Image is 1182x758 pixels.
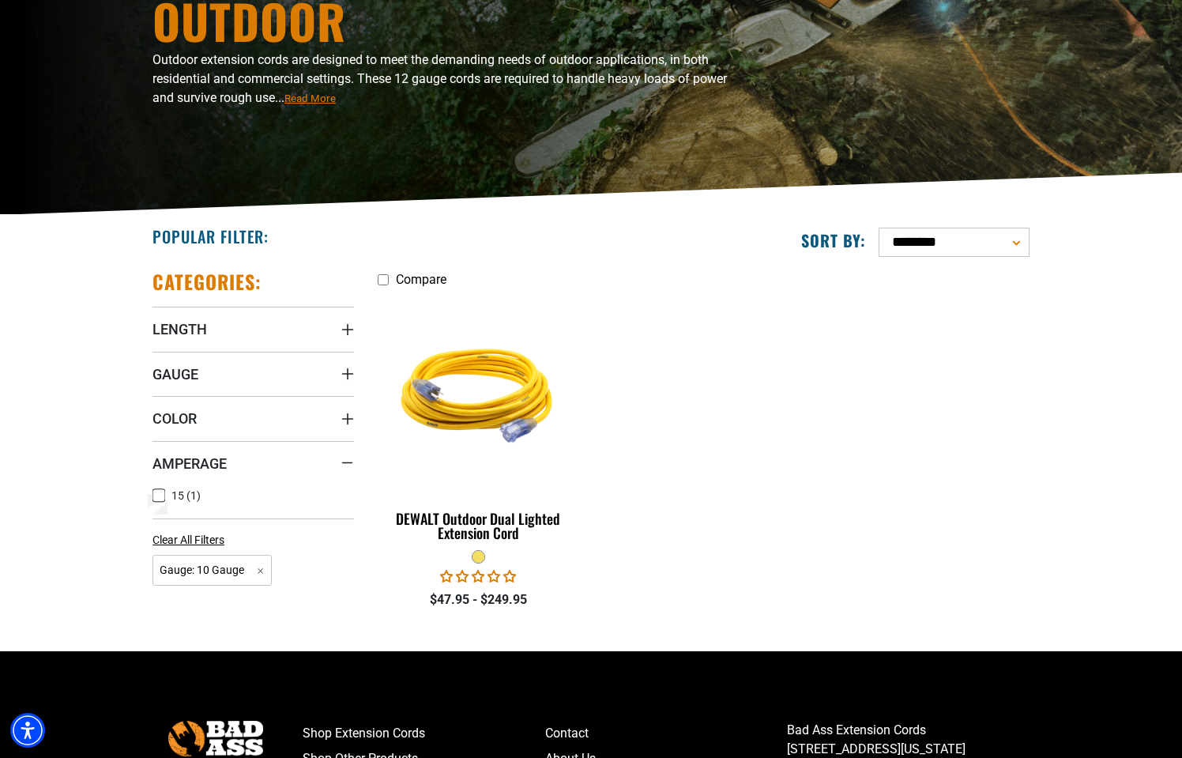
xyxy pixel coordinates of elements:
span: Amperage [152,454,227,473]
summary: Color [152,396,354,440]
summary: Length [152,307,354,351]
div: Accessibility Menu [10,713,45,748]
span: Color [152,409,197,428]
img: DEWALT Outdoor Dual Lighted Extension Cord [379,303,578,485]
h2: Popular Filter: [152,226,269,247]
span: 0.00 stars [440,569,516,584]
a: Gauge: 10 Gauge [152,562,272,577]
summary: Gauge [152,352,354,396]
span: Read More [284,92,336,104]
span: 15 (1) [171,490,201,501]
div: DEWALT Outdoor Dual Lighted Extension Cord [378,511,579,540]
span: Compare [396,272,446,287]
label: Sort by: [801,230,866,251]
a: DEWALT Outdoor Dual Lighted Extension Cord DEWALT Outdoor Dual Lighted Extension Cord [378,295,579,549]
span: Gauge: 10 Gauge [152,555,272,586]
div: $47.95 - $249.95 [378,590,579,609]
span: Gauge [152,365,198,383]
span: Clear All Filters [152,534,224,546]
a: Contact [545,721,788,746]
img: Bad Ass Extension Cords [168,721,263,756]
a: Clear All Filters [152,532,231,549]
summary: Amperage [152,441,354,485]
h2: Categories: [152,270,262,294]
span: Outdoor extension cords are designed to meet the demanding needs of outdoor applications, in both... [152,52,727,105]
a: Shop Extension Cords [303,721,545,746]
span: Length [152,320,207,338]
